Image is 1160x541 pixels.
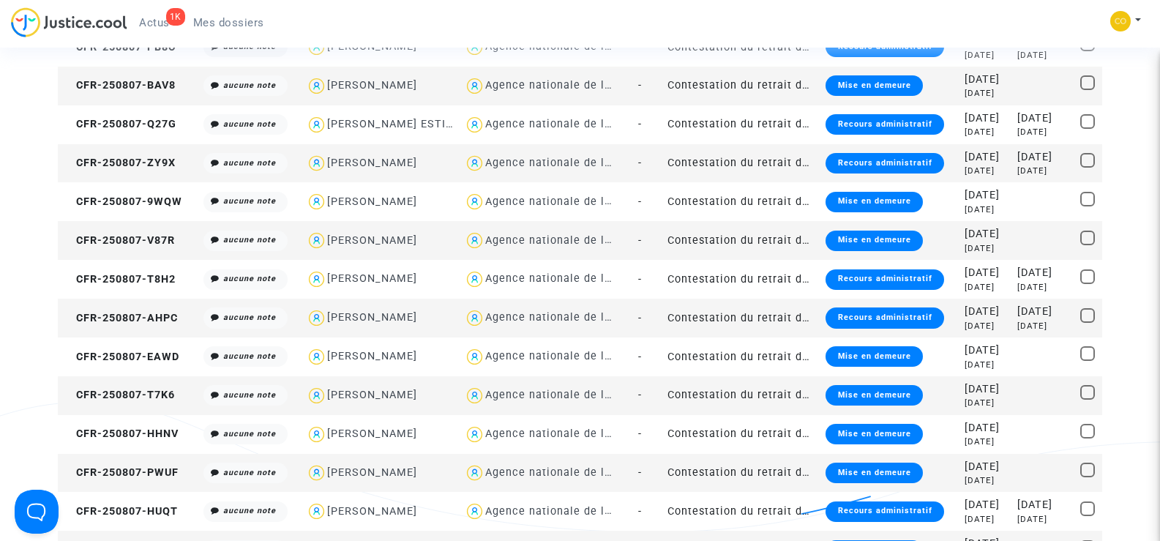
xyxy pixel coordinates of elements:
div: [DATE] [965,459,1007,475]
img: icon-user.svg [464,230,485,251]
iframe: Help Scout Beacon - Open [15,490,59,534]
td: Contestation du retrait de [PERSON_NAME] par l'ANAH (mandataire) [662,454,820,493]
img: icon-user.svg [306,269,327,290]
div: [PERSON_NAME] [327,79,417,92]
div: Agence nationale de l'habitat [485,195,646,208]
span: - [638,466,642,479]
img: icon-user.svg [306,424,327,445]
div: Agence nationale de l'habitat [485,505,646,518]
span: - [638,195,642,208]
span: - [638,79,642,92]
div: [DATE] [1017,497,1069,513]
span: Actus [139,16,170,29]
img: icon-user.svg [464,191,485,212]
span: Mes dossiers [193,16,264,29]
img: 84a266a8493598cb3cce1313e02c3431 [1110,11,1131,31]
div: Agence nationale de l'habitat [485,466,646,479]
i: aucune note [223,313,276,322]
div: Recours administratif [826,269,943,290]
span: - [638,234,642,247]
div: [PERSON_NAME] [327,350,417,362]
td: Contestation du retrait de [PERSON_NAME] par l'ANAH (mandataire) [662,492,820,531]
div: [DATE] [965,87,1007,100]
div: Mise en demeure [826,346,922,367]
div: [DATE] [965,165,1007,177]
td: Contestation du retrait de [PERSON_NAME] par l'ANAH (mandataire) [662,105,820,144]
span: - [638,428,642,440]
i: aucune note [223,274,276,283]
img: icon-user.svg [464,346,485,367]
span: - [638,505,642,518]
div: [DATE] [1017,513,1069,526]
a: Mes dossiers [182,12,276,34]
span: - [638,41,642,53]
img: icon-user.svg [306,307,327,329]
img: icon-user.svg [306,75,327,97]
img: icon-user.svg [464,463,485,484]
div: Agence nationale de l'habitat [485,389,646,401]
div: [DATE] [1017,149,1069,165]
div: [PERSON_NAME] [327,311,417,324]
td: Contestation du retrait de [PERSON_NAME] par l'ANAH (mandataire) [662,221,820,260]
i: aucune note [223,235,276,245]
a: 1KActus [127,12,182,34]
div: [PERSON_NAME] [327,389,417,401]
div: [DATE] [1017,111,1069,127]
div: [DATE] [1017,126,1069,138]
span: CFR-250807-PB8C [63,41,176,53]
td: Contestation du retrait de [PERSON_NAME] par l'ANAH (mandataire) [662,299,820,337]
div: Agence nationale de l'habitat [485,311,646,324]
div: Agence nationale de l'habitat [485,157,646,169]
span: CFR-250807-BAV8 [63,79,176,92]
div: [DATE] [965,420,1007,436]
span: CFR-250807-Q27G [63,118,176,130]
div: Agence nationale de l'habitat [485,428,646,440]
div: [DATE] [965,513,1007,526]
i: aucune note [223,506,276,515]
img: icon-user.svg [464,75,485,97]
img: icon-user.svg [464,269,485,290]
span: CFR-250807-HHNV [63,428,179,440]
div: [DATE] [965,226,1007,242]
td: Contestation du retrait de [PERSON_NAME] par l'ANAH (mandataire) [662,67,820,105]
span: - [638,157,642,169]
div: [PERSON_NAME] [327,195,417,208]
div: [DATE] [965,149,1007,165]
div: Mise en demeure [826,192,922,212]
i: aucune note [223,468,276,477]
div: [DATE] [965,381,1007,398]
td: Contestation du retrait de [PERSON_NAME] par l'ANAH (mandataire) [662,144,820,183]
span: CFR-250807-EAWD [63,351,179,363]
i: aucune note [223,158,276,168]
div: Agence nationale de l'habitat [485,234,646,247]
img: icon-user.svg [464,307,485,329]
img: icon-user.svg [306,385,327,406]
span: CFR-250807-9WQW [63,195,182,208]
div: [DATE] [965,187,1007,204]
div: [PERSON_NAME] [327,157,417,169]
div: Mise en demeure [826,231,922,251]
div: Agence nationale de l'habitat [485,79,646,92]
span: CFR-250807-ZY9X [63,157,176,169]
td: Contestation du retrait de [PERSON_NAME] par l'ANAH (mandataire) [662,337,820,376]
div: [DATE] [965,343,1007,359]
i: aucune note [223,119,276,129]
span: CFR-250807-T7K6 [63,389,175,401]
div: [PERSON_NAME] [327,234,417,247]
div: [DATE] [965,242,1007,255]
div: Recours administratif [826,307,943,328]
td: Contestation du retrait de [PERSON_NAME] par l'ANAH (mandataire) [662,376,820,415]
td: Contestation du retrait de [PERSON_NAME] par l'ANAH (mandataire) [662,415,820,454]
img: icon-user.svg [464,501,485,522]
img: icon-user.svg [464,424,485,445]
div: [DATE] [965,436,1007,448]
div: Mise en demeure [826,463,922,483]
img: icon-user.svg [464,114,485,135]
img: icon-user.svg [306,153,327,174]
div: Agence nationale de l'habitat [485,272,646,285]
span: CFR-250807-V87R [63,234,175,247]
div: [PERSON_NAME] [327,505,417,518]
div: Recours administratif [826,501,943,522]
span: CFR-250807-T8H2 [63,273,176,286]
i: aucune note [223,390,276,400]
